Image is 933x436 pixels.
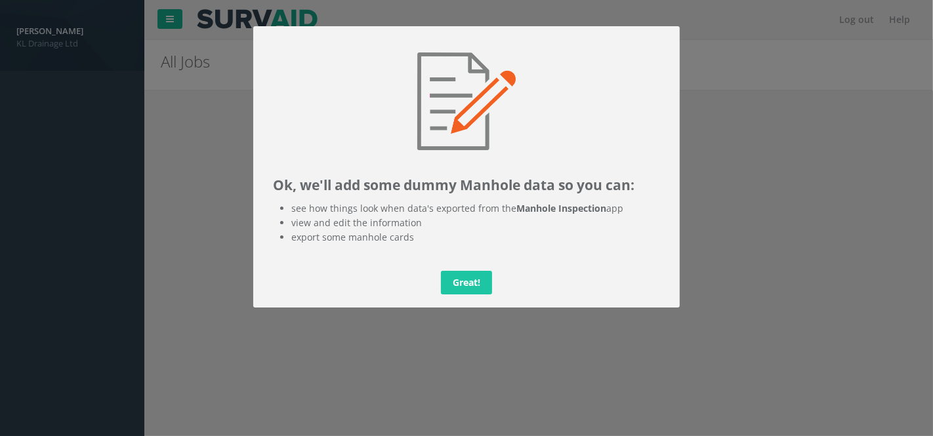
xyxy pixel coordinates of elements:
[273,176,667,194] h3: Ok, we'll add some dummy Manhole data so you can:
[291,201,667,216] li: see how things look when data's exported from the app
[441,271,492,294] a: Great!
[291,230,667,245] li: export some manhole cards
[291,216,667,230] li: view and edit the information
[516,202,606,214] strong: Manhole Inspection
